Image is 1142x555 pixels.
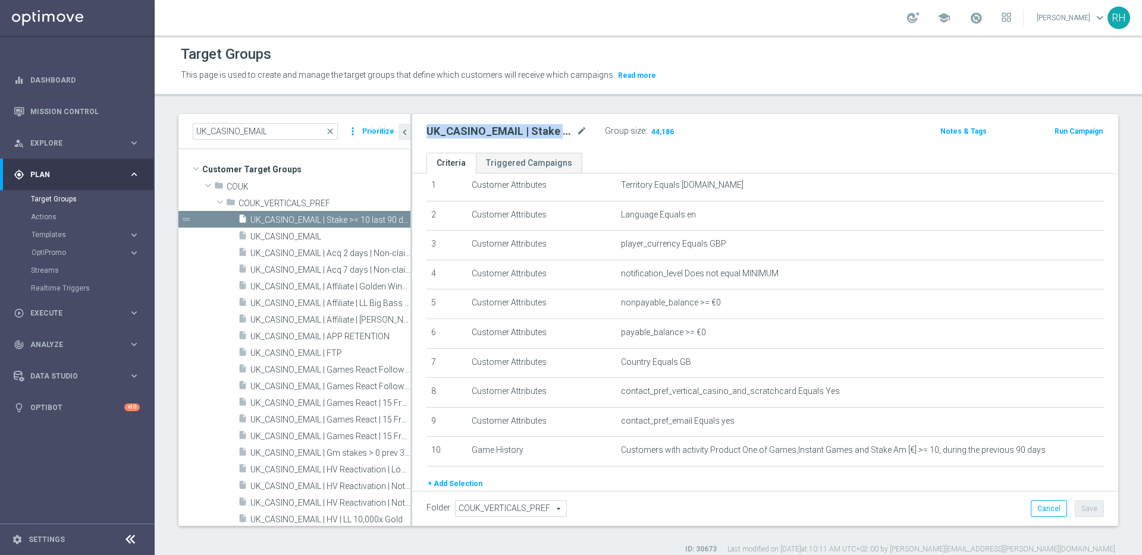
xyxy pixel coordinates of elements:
span: UK_CASINO_EMAIL | Affiliate | Shara [250,315,410,325]
span: close [325,127,335,136]
h1: Target Groups [181,46,271,63]
span: Execute [30,310,128,317]
div: Templates [31,226,153,244]
td: 6 [426,319,467,348]
i: insert_drive_file [238,414,247,427]
a: [PERSON_NAME]keyboard_arrow_down [1036,9,1108,27]
td: Customer Attributes [467,260,616,289]
span: contact_pref_vertical_casino_and_scratchcard Equals Yes [621,386,840,396]
i: insert_drive_file [238,231,247,244]
div: Target Groups [31,190,153,208]
div: OptiPromo [32,249,128,256]
button: Mission Control [13,107,140,116]
i: equalizer [14,75,24,86]
span: UK_CASINO_EMAIL [250,232,410,242]
a: Realtime Triggers [31,283,124,293]
i: insert_drive_file [238,480,247,494]
td: 7 [426,348,467,378]
button: lightbulb Optibot +10 [13,403,140,412]
span: Customers with activity Product One of Games,Instant Games and Stake Am [€] >= 10, during the pre... [621,445,1046,455]
button: play_circle_outline Execute keyboard_arrow_right [13,308,140,318]
h2: UK_CASINO_EMAIL | Stake >= 10 last 90 days [426,124,574,138]
div: Plan [14,169,128,180]
span: UK_CASINO_EMAIL | Games React Follow Up | Non Deps after 7 days [250,381,410,392]
span: Data Studio [30,373,128,380]
span: Language Equals en [621,210,696,220]
div: Realtime Triggers [31,279,153,297]
div: Explore [14,138,128,149]
span: Plan [30,171,128,178]
input: Quick find group or folder [193,123,338,140]
span: Explore [30,140,128,147]
td: 4 [426,260,467,289]
a: Criteria [426,153,476,174]
a: Dashboard [30,64,140,96]
span: Templates [32,231,117,238]
label: Last modified on [DATE] at 10:11 AM UTC+02:00 by [PERSON_NAME][EMAIL_ADDRESS][PERSON_NAME][DOMAIN... [727,544,1115,554]
div: Execute [14,308,128,319]
span: UK_CASINO_EMAIL | Games React | 15 Free Spins [250,398,410,408]
td: 3 [426,231,467,260]
i: keyboard_arrow_right [128,339,140,350]
div: Data Studio [14,371,128,381]
span: UK_CASINO_EMAIL | Games React | 15 Free Spins | Exclude HV React x2 TGS [250,415,410,425]
i: insert_drive_file [238,364,247,377]
button: person_search Explore keyboard_arrow_right [13,138,140,148]
span: UK_CASINO_EMAIL | Affiliate | LL Big Bass Promo | MV [250,298,410,308]
div: Templates [32,231,128,238]
span: 44,186 [650,127,675,138]
button: + Add Selection [426,477,484,490]
div: Streams [31,261,153,279]
i: keyboard_arrow_right [128,229,140,241]
i: gps_fixed [14,169,24,180]
div: track_changes Analyze keyboard_arrow_right [13,340,140,349]
i: insert_drive_file [238,397,247,411]
div: OptiPromo keyboard_arrow_right [31,248,140,257]
i: insert_drive_file [238,214,247,228]
span: This page is used to create and manage the target groups that define which customers will receive... [181,70,615,80]
i: insert_drive_file [238,247,247,261]
td: 8 [426,378,467,408]
i: settings [12,534,23,545]
i: chevron_left [399,127,410,138]
i: insert_drive_file [238,497,247,510]
i: insert_drive_file [238,347,247,361]
span: COUK_VERTICALS_PREF [239,198,410,209]
label: ID: 30673 [685,544,717,554]
div: Data Studio keyboard_arrow_right [13,371,140,381]
i: folder [214,181,224,194]
td: Customer Attributes [467,171,616,201]
span: UK_CASINO_EMAIL | FTP [250,348,410,358]
span: Territory Equals [DOMAIN_NAME] [621,180,743,190]
button: Prioritize [360,124,396,140]
a: Triggered Campaigns [476,153,582,174]
div: +10 [124,403,140,411]
label: Group size [605,126,645,136]
i: insert_drive_file [238,447,247,461]
td: Customer Attributes [467,319,616,348]
i: insert_drive_file [238,430,247,444]
i: keyboard_arrow_right [128,307,140,319]
span: keyboard_arrow_down [1093,11,1106,24]
td: 1 [426,171,467,201]
div: RH [1108,7,1130,29]
span: UK_CASINO_EMAIL | Games React Follow Up | Non Deps after 14 days [250,365,410,375]
span: UK_CASINO_EMAIL | HV Reactivation | Long Term Churned | 50GBP drop [250,465,410,475]
span: UK_CASINO_EMAIL | Stake &gt;= 10 last 90 days [250,215,410,225]
i: insert_drive_file [238,264,247,277]
span: COUK [227,182,410,192]
span: Country Equals GB [621,357,691,367]
i: insert_drive_file [238,330,247,344]
a: Settings [29,536,65,543]
i: insert_drive_file [238,380,247,394]
div: OptiPromo [31,244,153,261]
i: keyboard_arrow_right [128,247,140,258]
td: Customer Attributes [467,289,616,319]
button: equalizer Dashboard [13,75,140,85]
div: Optibot [14,392,140,423]
a: Mission Control [30,96,140,127]
span: UK_CASINO_EMAIL | HV Reactivation | Not active 2025 and 2024 | 50GBP Bonus [250,481,410,491]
